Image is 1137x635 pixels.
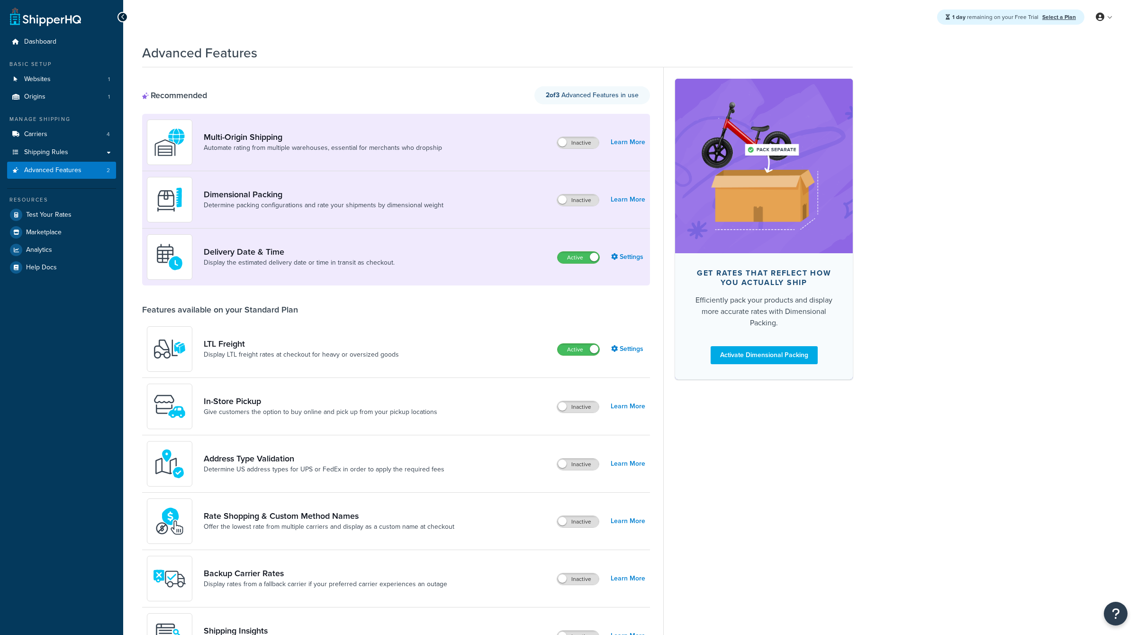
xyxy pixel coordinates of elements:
[7,126,116,143] li: Carriers
[204,247,395,257] a: Delivery Date & Time
[26,264,57,272] span: Help Docs
[557,137,599,148] label: Inactive
[204,339,399,349] a: LTL Freight
[546,90,639,100] span: Advanced Features in use
[7,88,116,106] li: Origins
[24,75,51,83] span: Websites
[557,401,599,413] label: Inactive
[7,144,116,161] a: Shipping Rules
[153,240,186,274] img: gfkeb5ejjkALwAAAABJRU5ErkJggg==
[558,252,599,263] label: Active
[611,515,645,528] a: Learn More
[711,346,818,364] a: Activate Dimensional Packing
[557,194,599,206] label: Inactive
[611,136,645,149] a: Learn More
[558,344,599,355] label: Active
[7,115,116,123] div: Manage Shipping
[7,60,116,68] div: Basic Setup
[142,44,257,62] h1: Advanced Features
[690,268,838,287] div: Get rates that reflect how you actually ship
[557,573,599,585] label: Inactive
[204,465,444,474] a: Determine US address types for UPS or FedEx in order to apply the required fees
[7,224,116,241] a: Marketplace
[952,13,1040,21] span: remaining on your Free Trial
[952,13,966,21] strong: 1 day
[204,580,447,589] a: Display rates from a fallback carrier if your preferred carrier experiences an outage
[611,400,645,413] a: Learn More
[204,258,395,267] a: Display the estimated delivery date or time in transit as checkout.
[7,259,116,276] a: Help Docs
[204,189,443,200] a: Dimensional Packing
[7,71,116,88] a: Websites1
[204,143,442,153] a: Automate rating from multiple warehouses, essential for merchants who dropship
[7,88,116,106] a: Origins1
[204,407,437,417] a: Give customers the option to buy online and pick up from your pickup locations
[153,126,186,159] img: WatD5o0RtDAAAAAElFTkSuQmCC
[108,93,110,101] span: 1
[153,183,186,216] img: DTVBYsAAAAAASUVORK5CYII=
[153,505,186,538] img: icon-duo-feat-rate-shopping-ecdd8bed.png
[611,572,645,585] a: Learn More
[204,568,447,579] a: Backup Carrier Rates
[24,130,47,138] span: Carriers
[24,166,81,175] span: Advanced Features
[689,93,839,239] img: feature-image-dim-d40ad3071a2b3c8e08177464837368e35600d3c5e73b18a22c1e4bb210dc32ac.png
[7,162,116,179] a: Advanced Features2
[611,457,645,470] a: Learn More
[1042,13,1076,21] a: Select a Plan
[7,241,116,258] a: Analytics
[26,246,52,254] span: Analytics
[204,201,443,210] a: Determine packing configurations and rate your shipments by dimensional weight
[204,396,437,406] a: In-Store Pickup
[24,93,45,101] span: Origins
[26,229,62,237] span: Marketplace
[107,166,110,175] span: 2
[24,38,56,46] span: Dashboard
[1104,602,1128,626] button: Open Resource Center
[611,342,645,356] a: Settings
[108,75,110,83] span: 1
[7,126,116,143] a: Carriers4
[153,562,186,595] img: icon-duo-feat-backup-carrier-4420b188.png
[204,453,444,464] a: Address Type Validation
[7,206,116,223] a: Test Your Rates
[7,162,116,179] li: Advanced Features
[204,511,454,521] a: Rate Shopping & Custom Method Names
[204,522,454,532] a: Offer the lowest rate from multiple carriers and display as a custom name at checkout
[26,211,72,219] span: Test Your Rates
[142,90,207,101] div: Recommended
[557,459,599,470] label: Inactive
[153,447,186,480] img: kIG8fy0lQAAAABJRU5ErkJggg==
[24,148,68,156] span: Shipping Rules
[611,193,645,206] a: Learn More
[690,294,838,329] div: Efficiently pack your products and display more accurate rates with Dimensional Packing.
[153,332,186,366] img: y79ZsPf0fXUFUhFXDzUgf+ktZg5F2+ohG75+v3d2s1D9TjoU8PiyCIluIjV41seZevKCRuEjTPPOKHJsQcmKCXGdfprl3L4q7...
[142,304,298,315] div: Features available on your Standard Plan
[7,196,116,204] div: Resources
[7,33,116,51] a: Dashboard
[153,390,186,423] img: wfgcfpwTIucLEAAAAASUVORK5CYII=
[546,90,559,100] strong: 2 of 3
[7,71,116,88] li: Websites
[204,132,442,142] a: Multi-Origin Shipping
[557,516,599,527] label: Inactive
[204,350,399,359] a: Display LTL freight rates at checkout for heavy or oversized goods
[107,130,110,138] span: 4
[611,250,645,264] a: Settings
